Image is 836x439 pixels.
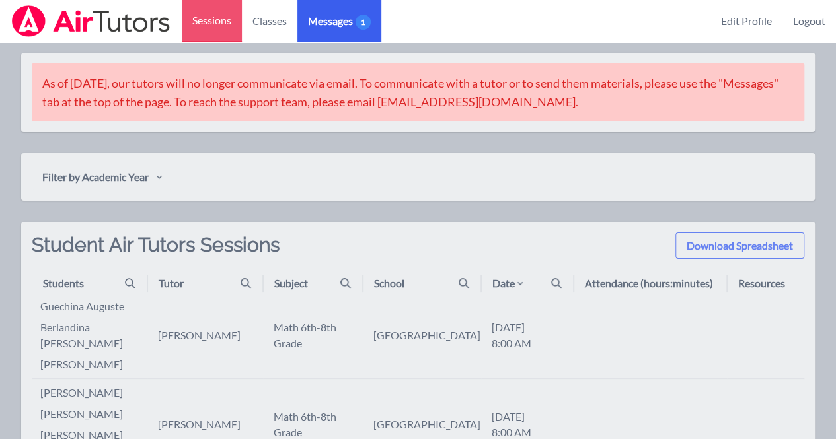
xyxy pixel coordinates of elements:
li: [PERSON_NAME] [40,406,147,422]
div: As of [DATE], our tutors will no longer communicate via email. To communicate with a tutor or to ... [32,63,804,121]
li: berlandina [PERSON_NAME] [40,320,147,351]
div: Students [43,275,84,291]
button: Filter by Academic Year [32,164,172,190]
td: [PERSON_NAME] [147,292,263,379]
td: [DATE] 8:00 AM [481,292,574,379]
span: Messages [308,13,371,29]
div: Subject [274,275,308,291]
span: 1 [356,15,371,30]
li: [PERSON_NAME] [40,385,147,401]
div: Resources [738,275,785,291]
img: Airtutors Logo [11,5,171,37]
td: Math 6th-8th Grade [263,292,363,379]
button: Download Spreadsheet [675,232,804,259]
div: Attendance (hours:minutes) [585,275,713,291]
h2: Student Air Tutors Sessions [32,232,280,275]
div: Date [492,275,525,291]
div: Tutor [159,275,184,291]
div: School [374,275,404,291]
li: guechina auguste [40,298,147,314]
td: [GEOGRAPHIC_DATA] [363,292,481,379]
li: [PERSON_NAME] [40,356,147,372]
